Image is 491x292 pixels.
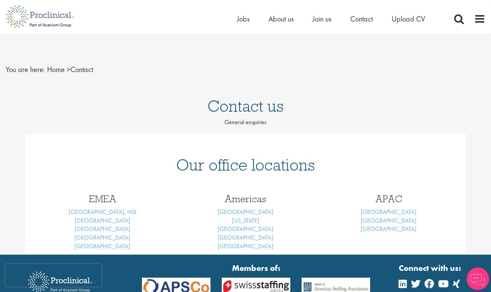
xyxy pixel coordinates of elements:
[361,208,416,216] a: [GEOGRAPHIC_DATA]
[47,65,93,74] span: Contact
[69,208,136,216] a: [GEOGRAPHIC_DATA], HQ
[361,217,416,224] a: [GEOGRAPHIC_DATA]
[218,242,273,250] a: [GEOGRAPHIC_DATA]
[75,225,130,233] a: [GEOGRAPHIC_DATA]
[350,14,373,24] a: Contact
[5,264,102,287] iframe: reCAPTCHA
[142,262,371,274] strong: Members of:
[392,14,425,24] a: Upload CV
[180,194,311,204] h3: Americas
[467,267,489,290] img: Chatbot
[75,217,130,224] a: [GEOGRAPHIC_DATA]
[37,194,168,204] h3: EMEA
[232,217,259,224] a: [US_STATE]
[218,208,273,216] a: [GEOGRAPHIC_DATA]
[6,65,45,74] span: You are here:
[399,262,463,274] strong: Connect with us:
[237,14,250,24] a: Jobs
[361,225,416,233] a: [GEOGRAPHIC_DATA]
[75,234,130,241] a: [GEOGRAPHIC_DATA]
[323,194,454,204] h3: APAC
[313,14,331,24] a: Join us
[67,65,70,74] span: >
[47,65,65,74] a: breadcrumb link to Home
[37,157,454,173] h1: Our office locations
[218,234,273,241] a: [GEOGRAPHIC_DATA]
[218,225,273,233] a: [GEOGRAPHIC_DATA]
[75,242,130,250] a: [GEOGRAPHIC_DATA]
[268,14,294,24] a: About us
